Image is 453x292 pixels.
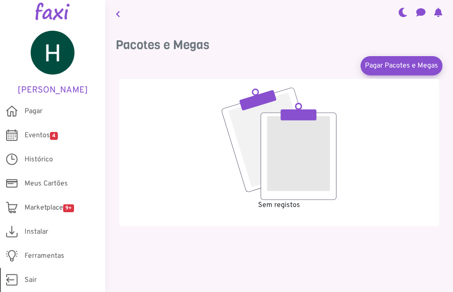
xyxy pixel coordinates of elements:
[128,200,430,210] p: Sem registos
[222,88,336,200] img: empty.svg
[50,132,58,140] span: 4
[116,38,442,53] h3: Pacotes e Megas
[361,56,442,75] a: Pagar Pacotes e Megas
[25,106,42,117] span: Pagar
[25,227,48,237] span: Instalar
[25,130,58,141] span: Eventos
[13,85,92,96] h5: [PERSON_NAME]
[13,31,92,96] a: [PERSON_NAME]
[25,154,53,165] span: Histórico
[25,203,74,213] span: Marketplace
[63,204,74,212] span: 9+
[25,251,64,261] span: Ferramentas
[25,275,37,285] span: Sair
[25,178,68,189] span: Meus Cartões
